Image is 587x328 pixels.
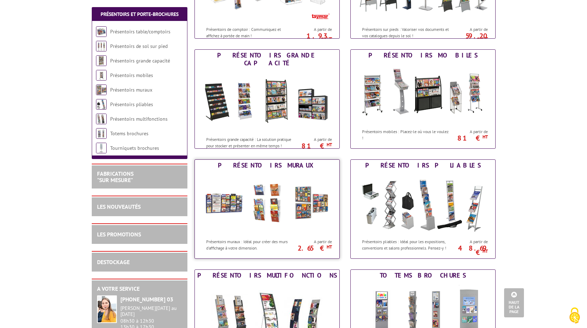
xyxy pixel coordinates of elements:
div: Présentoirs mobiles [352,51,493,59]
div: Présentoirs grande capacité [197,51,338,67]
a: Présentoirs table/comptoirs [110,28,170,35]
a: Présentoirs de sol sur pied [110,43,168,49]
img: Présentoirs grande capacité [202,69,333,133]
img: Présentoirs muraux [202,171,333,235]
p: Présentoirs mobiles : Placez-le où vous le voulez ! [362,129,450,141]
p: 48.69 € [448,246,488,255]
span: A partir de [452,27,488,32]
div: Présentoirs multifonctions [197,272,338,279]
h2: A votre service [97,286,182,292]
a: Haut de la page [504,288,524,317]
p: 2.65 € [292,246,332,250]
a: Présentoirs mobiles [110,72,153,78]
a: Présentoirs pliables Présentoirs pliables Présentoirs pliables : Idéal pour les expositions, conv... [350,159,496,259]
button: Cookies (fenêtre modale) [562,304,587,328]
img: Présentoirs table/comptoirs [96,26,107,37]
a: Présentoirs pliables [110,101,153,108]
img: Totems brochures [96,128,107,139]
span: A partir de [296,137,332,142]
strong: [PHONE_NUMBER] 03 [120,296,173,303]
img: Cookies (fenêtre modale) [566,307,583,324]
img: widget-service.jpg [97,295,117,323]
p: 1.93 € [292,34,332,42]
a: FABRICATIONS"Sur Mesure" [97,170,134,184]
p: Présentoirs grande capacité : La solution pratique pour stocker et présenter en même temps ! [206,136,294,148]
sup: HT [327,36,332,42]
span: A partir de [296,239,332,245]
a: Présentoirs multifonctions [110,116,168,122]
a: Présentoirs muraux Présentoirs muraux Présentoirs muraux : Idéal pour créer des murs d'affichage ... [194,159,340,259]
img: Présentoirs de sol sur pied [96,41,107,51]
p: Présentoirs pliables : Idéal pour les expositions, conventions et salons professionnels. Pensez-y ! [362,239,450,251]
p: 59.20 € [448,34,488,42]
div: [PERSON_NAME][DATE] au [DATE] [120,305,182,317]
span: A partir de [452,239,488,245]
span: A partir de [452,129,488,135]
p: 81 € [292,144,332,148]
img: Présentoirs mobiles [357,61,489,125]
img: Présentoirs muraux [96,84,107,95]
sup: HT [482,36,488,42]
a: Tourniquets brochures [110,145,159,151]
p: Présentoirs sur pieds : Valoriser vos documents et vos catalogues depuis le sol ! [362,26,450,38]
img: Présentoirs mobiles [96,70,107,81]
img: Présentoirs pliables [357,171,489,235]
a: Présentoirs grande capacité [110,58,170,64]
a: LES PROMOTIONS [97,231,141,238]
div: Présentoirs pliables [352,162,493,169]
a: LES NOUVEAUTÉS [97,203,141,210]
div: Totems brochures [352,272,493,279]
span: A partir de [296,27,332,32]
p: 81 € [448,136,488,140]
a: Totems brochures [110,130,148,137]
p: Présentoirs de comptoir : Communiquez et affichez à portée de main ! [206,26,294,38]
img: Présentoirs grande capacité [96,55,107,66]
a: DESTOCKAGE [97,258,130,266]
sup: HT [327,244,332,250]
p: Présentoirs muraux : Idéal pour créer des murs d'affichage à votre dimension. [206,239,294,251]
a: Présentoirs et Porte-brochures [101,11,179,17]
img: Tourniquets brochures [96,143,107,153]
sup: HT [482,134,488,140]
a: Présentoirs grande capacité Présentoirs grande capacité Présentoirs grande capacité : La solution... [194,49,340,149]
img: Présentoirs pliables [96,99,107,110]
a: Présentoirs muraux [110,87,152,93]
a: Présentoirs mobiles Présentoirs mobiles Présentoirs mobiles : Placez-le où vous le voulez ! A par... [350,49,496,149]
sup: HT [482,248,488,254]
sup: HT [327,142,332,148]
div: Présentoirs muraux [197,162,338,169]
img: Présentoirs multifonctions [96,114,107,124]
